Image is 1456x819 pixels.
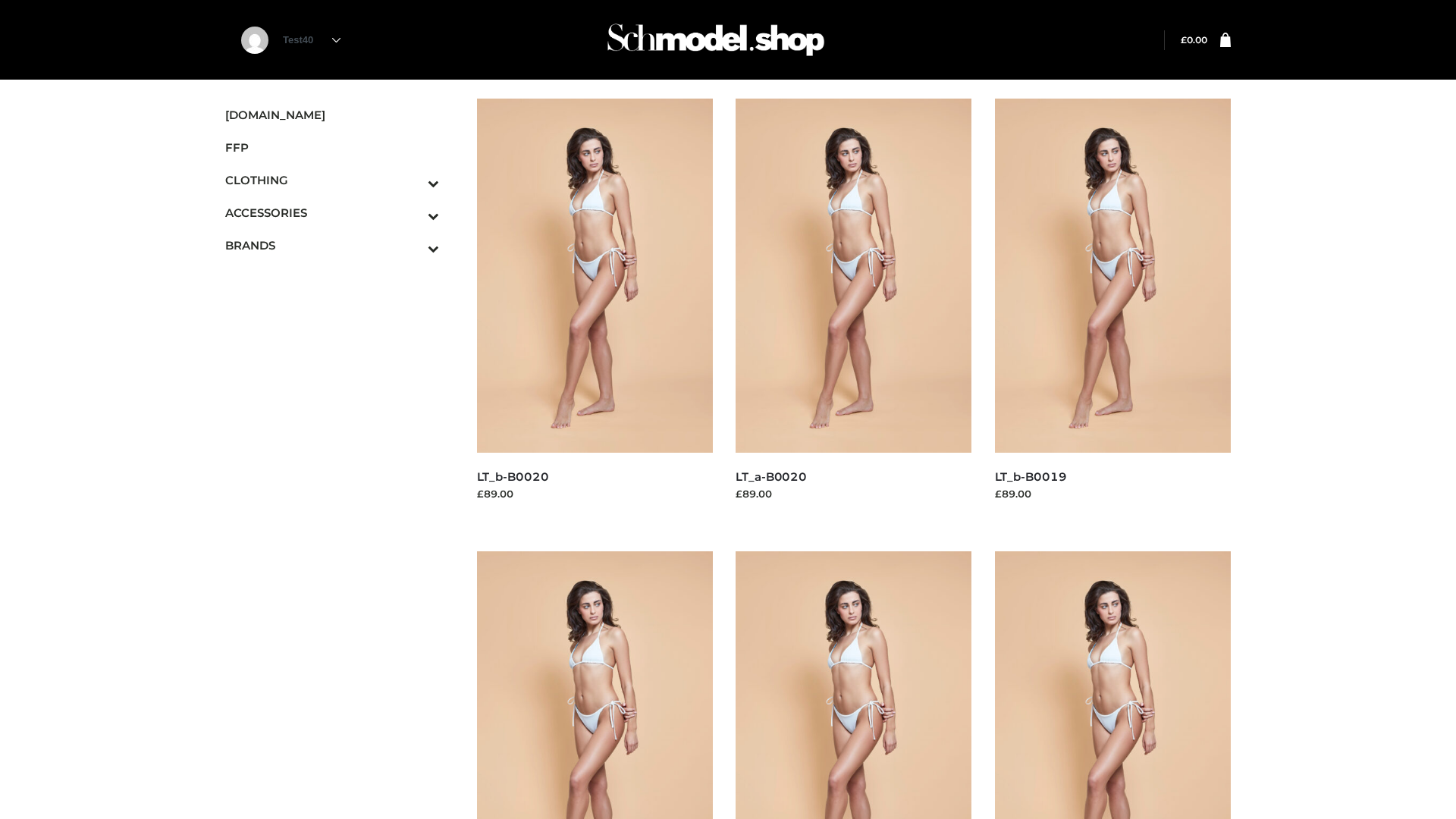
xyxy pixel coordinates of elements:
a: Read more [477,504,533,516]
button: Toggle Submenu [386,196,439,229]
a: BRANDSToggle Submenu [225,229,439,262]
img: Schmodel Admin 964 [602,10,830,70]
a: Read more [995,504,1051,516]
div: £89.00 [995,486,1232,501]
button: Toggle Submenu [386,229,439,262]
bdi: 0.00 [1181,34,1207,45]
span: [DOMAIN_NAME] [225,106,439,124]
a: FFP [225,131,439,164]
div: £89.00 [736,486,972,501]
a: Read more [736,504,792,516]
span: FFP [225,139,439,156]
a: LT_b-B0019 [995,469,1067,484]
span: ACCESSORIES [225,204,439,221]
a: £0.00 [1181,34,1207,45]
a: CLOTHINGToggle Submenu [225,164,439,196]
a: ACCESSORIESToggle Submenu [225,196,439,229]
span: CLOTHING [225,171,439,189]
span: £ [1181,34,1187,45]
div: £89.00 [477,486,714,501]
a: [DOMAIN_NAME] [225,99,439,131]
a: LT_b-B0020 [477,469,549,484]
a: LT_a-B0020 [736,469,807,484]
span: BRANDS [225,237,439,254]
a: Test40 [283,34,340,45]
button: Toggle Submenu [386,164,439,196]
